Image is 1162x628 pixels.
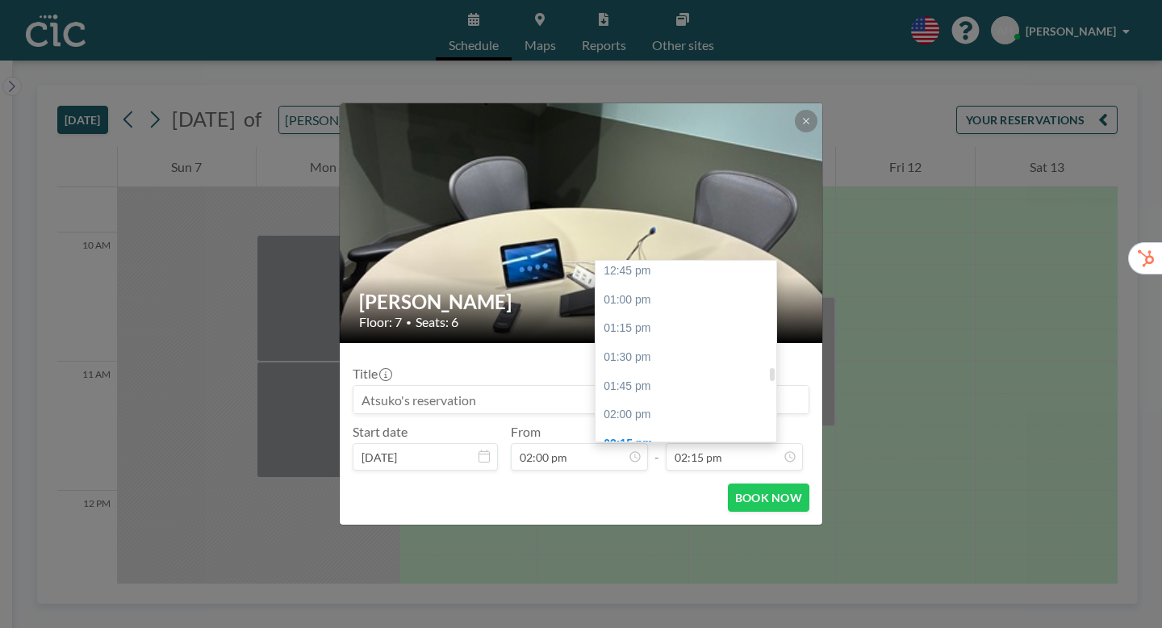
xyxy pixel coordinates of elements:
div: 01:45 pm [596,372,776,401]
h2: [PERSON_NAME] [359,290,805,314]
span: • [406,316,412,329]
span: Seats: 6 [416,314,458,330]
span: Floor: 7 [359,314,402,330]
button: BOOK NOW [728,484,809,512]
div: 01:00 pm [596,286,776,315]
input: Atsuko's reservation [353,386,809,413]
label: Start date [353,424,408,440]
div: 02:15 pm [596,429,776,458]
div: 02:00 pm [596,400,776,429]
label: Title [353,366,391,382]
span: - [654,429,659,465]
label: From [511,424,541,440]
div: 12:45 pm [596,257,776,286]
div: 01:15 pm [596,314,776,343]
div: 01:30 pm [596,343,776,372]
